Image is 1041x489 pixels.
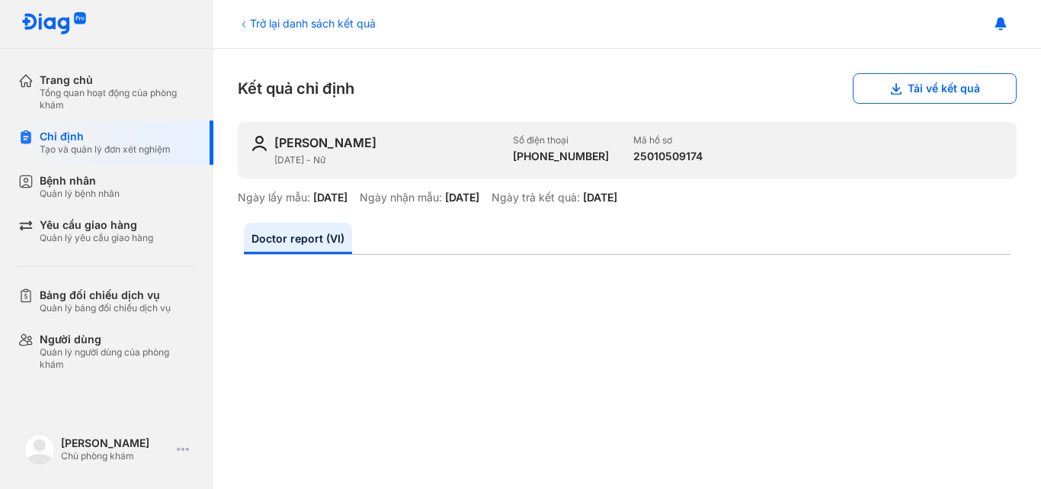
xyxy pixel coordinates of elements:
div: Ngày trả kết quả: [492,191,580,204]
div: Trang chủ [40,73,195,87]
div: Trở lại danh sách kết quả [238,15,376,31]
div: [DATE] - Nữ [274,154,501,166]
img: logo [21,12,87,36]
div: [DATE] [445,191,479,204]
div: [PERSON_NAME] [274,134,376,151]
div: Bệnh nhân [40,174,120,188]
div: Chủ phòng khám [61,450,171,462]
div: Mã hồ sơ [633,134,703,146]
div: Quản lý yêu cầu giao hàng [40,232,153,244]
div: [DATE] [313,191,348,204]
div: Tổng quan hoạt động của phòng khám [40,87,195,111]
div: Số điện thoại [513,134,609,146]
img: logo [24,434,55,465]
div: Quản lý người dùng của phòng khám [40,346,195,371]
div: 25010509174 [633,150,703,163]
div: Ngày lấy mẫu: [238,191,310,204]
div: [PHONE_NUMBER] [513,150,609,163]
button: Tải về kết quả [853,73,1017,104]
img: user-icon [250,134,268,153]
div: Quản lý bảng đối chiếu dịch vụ [40,302,171,314]
div: Người dùng [40,333,195,346]
div: [DATE] [583,191,617,204]
div: Quản lý bệnh nhân [40,188,120,200]
div: Ngày nhận mẫu: [360,191,442,204]
div: Yêu cầu giao hàng [40,218,153,232]
div: Chỉ định [40,130,171,143]
div: Tạo và quản lý đơn xét nghiệm [40,143,171,156]
div: Bảng đối chiếu dịch vụ [40,288,171,302]
div: [PERSON_NAME] [61,436,171,450]
div: Kết quả chỉ định [238,73,1017,104]
a: Doctor report (VI) [244,223,352,254]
